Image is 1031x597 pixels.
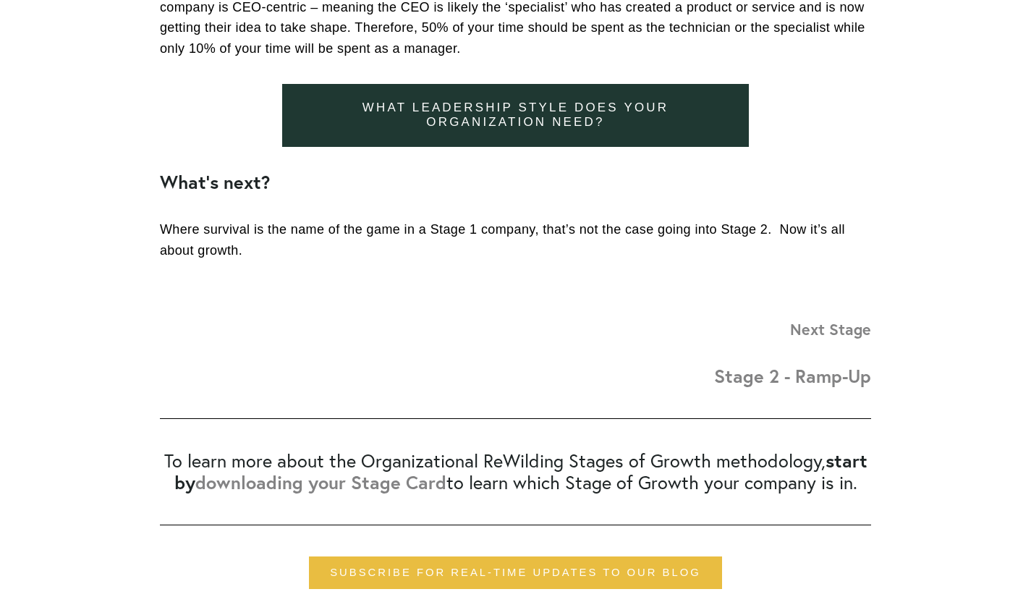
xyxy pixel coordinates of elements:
[790,320,871,339] a: Next Stage
[174,449,873,494] strong: start by
[160,219,871,261] p: Where survival is the name of the game in a Stage 1 company, that’s not the case going into Stage...
[714,365,871,387] a: Stage 2 - Ramp-Up
[160,170,270,194] strong: What’s next?
[790,319,871,339] strong: Next Stage
[282,84,748,147] a: What leadership style does your organization need?
[714,364,871,388] strong: Stage 2 - Ramp-Up
[309,556,721,589] a: Subscribe for real-time updates to our blog
[160,450,871,494] h2: To learn more about the Organizational ReWilding Stages of Growth methodology, to learn which Sta...
[195,470,446,494] strong: downloading your Stage Card
[195,471,446,494] a: downloading your Stage Card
